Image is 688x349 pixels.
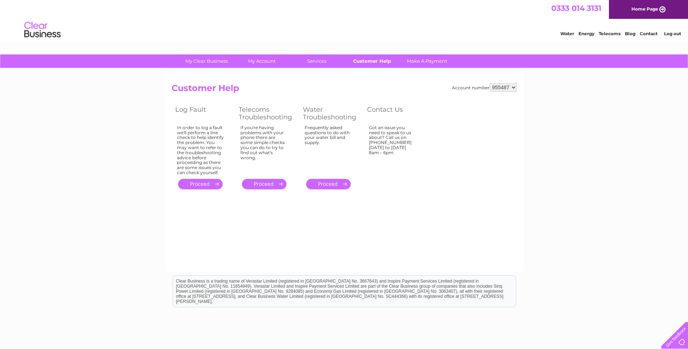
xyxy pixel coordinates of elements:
a: . [306,179,351,189]
div: Clear Business is a trading name of Verastar Limited (registered in [GEOGRAPHIC_DATA] No. 3667643... [173,4,516,35]
a: 0333 014 3131 [551,4,601,13]
img: logo.png [24,19,61,41]
div: Got an issue you need to speak to us about? Call us on [PHONE_NUMBER] [DATE] to [DATE] 8am – 6pm. [369,125,416,172]
a: Services [287,54,347,68]
a: My Clear Business [177,54,236,68]
div: Frequently asked questions to do with your water bill and supply. [305,125,353,172]
a: Water [560,31,574,36]
th: Log Fault [172,104,235,123]
a: My Account [232,54,292,68]
a: . [178,179,223,189]
th: Contact Us [363,104,427,123]
a: Telecoms [599,31,621,36]
a: Blog [625,31,635,36]
div: Account number [452,83,517,92]
div: In order to log a fault we'll perform a line check to help identify the problem. You may want to ... [177,125,224,175]
th: Telecoms Troubleshooting [235,104,299,123]
a: Log out [664,31,681,36]
a: . [242,179,287,189]
th: Water Troubleshooting [299,104,363,123]
a: Make A Payment [397,54,457,68]
div: If you're having problems with your phone there are some simple checks you can do to try to find ... [240,125,288,172]
a: Contact [640,31,658,36]
a: Customer Help [342,54,402,68]
a: Energy [578,31,594,36]
h2: Customer Help [172,83,517,97]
